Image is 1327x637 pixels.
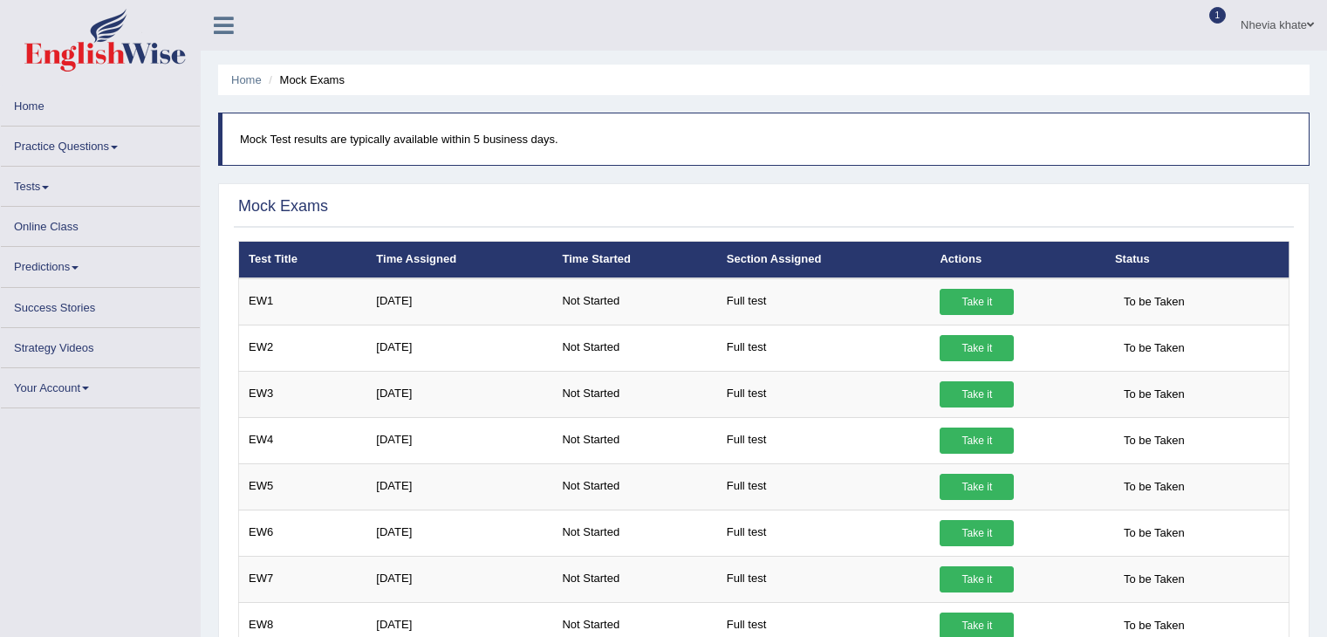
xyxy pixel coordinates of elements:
[366,371,552,417] td: [DATE]
[1,247,200,281] a: Predictions
[552,463,716,510] td: Not Started
[717,556,931,602] td: Full test
[231,73,262,86] a: Home
[552,510,716,556] td: Not Started
[239,371,367,417] td: EW3
[366,463,552,510] td: [DATE]
[1115,566,1194,592] span: To be Taken
[717,463,931,510] td: Full test
[940,566,1014,592] a: Take it
[552,325,716,371] td: Not Started
[552,371,716,417] td: Not Started
[1,86,200,120] a: Home
[940,474,1014,500] a: Take it
[940,381,1014,408] a: Take it
[1115,289,1194,315] span: To be Taken
[366,242,552,278] th: Time Assigned
[1115,428,1194,454] span: To be Taken
[717,510,931,556] td: Full test
[552,242,716,278] th: Time Started
[940,520,1014,546] a: Take it
[1,328,200,362] a: Strategy Videos
[717,371,931,417] td: Full test
[1,207,200,241] a: Online Class
[264,72,345,88] li: Mock Exams
[940,428,1014,454] a: Take it
[1209,7,1227,24] span: 1
[1115,474,1194,500] span: To be Taken
[717,417,931,463] td: Full test
[940,289,1014,315] a: Take it
[239,556,367,602] td: EW7
[239,325,367,371] td: EW2
[366,278,552,325] td: [DATE]
[239,463,367,510] td: EW5
[366,510,552,556] td: [DATE]
[1105,242,1289,278] th: Status
[717,278,931,325] td: Full test
[1,167,200,201] a: Tests
[239,278,367,325] td: EW1
[1115,381,1194,408] span: To be Taken
[239,417,367,463] td: EW4
[930,242,1105,278] th: Actions
[1115,520,1194,546] span: To be Taken
[552,556,716,602] td: Not Started
[1,127,200,161] a: Practice Questions
[1,288,200,322] a: Success Stories
[552,417,716,463] td: Not Started
[552,278,716,325] td: Not Started
[239,242,367,278] th: Test Title
[238,198,328,216] h2: Mock Exams
[366,417,552,463] td: [DATE]
[366,325,552,371] td: [DATE]
[1115,335,1194,361] span: To be Taken
[1,368,200,402] a: Your Account
[239,510,367,556] td: EW6
[940,335,1014,361] a: Take it
[366,556,552,602] td: [DATE]
[240,131,1291,147] p: Mock Test results are typically available within 5 business days.
[717,242,931,278] th: Section Assigned
[717,325,931,371] td: Full test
